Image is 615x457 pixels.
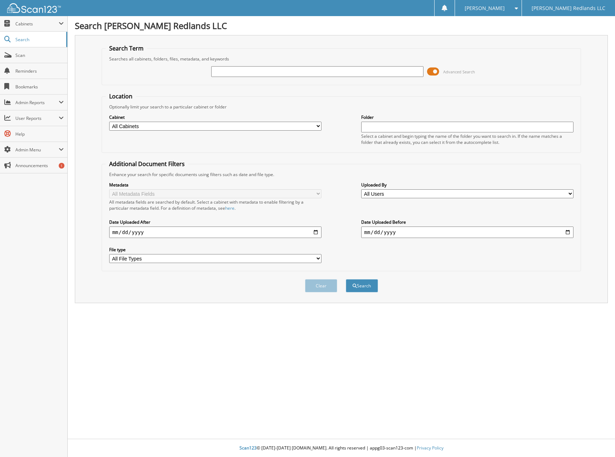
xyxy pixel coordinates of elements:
span: Reminders [15,68,64,74]
span: Cabinets [15,21,59,27]
button: Clear [305,279,337,292]
input: start [109,227,321,238]
span: Search [15,37,63,43]
a: Privacy Policy [417,445,444,451]
div: Searches all cabinets, folders, files, metadata, and keywords [106,56,577,62]
div: All metadata fields are searched by default. Select a cabinet with metadata to enable filtering b... [109,199,321,211]
span: Admin Reports [15,99,59,106]
label: Cabinet [109,114,321,120]
div: Optionally limit your search to a particular cabinet or folder [106,104,577,110]
span: Announcements [15,162,64,169]
h1: Search [PERSON_NAME] Redlands LLC [75,20,608,31]
legend: Search Term [106,44,147,52]
a: here [225,205,234,211]
button: Search [346,279,378,292]
span: Admin Menu [15,147,59,153]
div: © [DATE]-[DATE] [DOMAIN_NAME]. All rights reserved | appg03-scan123-com | [68,439,615,457]
label: Date Uploaded After [109,219,321,225]
legend: Additional Document Filters [106,160,188,168]
span: Scan [15,52,64,58]
label: Metadata [109,182,321,188]
span: [PERSON_NAME] [465,6,505,10]
span: User Reports [15,115,59,121]
label: File type [109,247,321,253]
img: scan123-logo-white.svg [7,3,61,13]
span: Bookmarks [15,84,64,90]
div: Enhance your search for specific documents using filters such as date and file type. [106,171,577,178]
label: Uploaded By [361,182,573,188]
span: Advanced Search [443,69,475,74]
span: [PERSON_NAME] Redlands LLC [532,6,605,10]
div: 1 [59,163,64,169]
span: Scan123 [239,445,257,451]
label: Date Uploaded Before [361,219,573,225]
input: end [361,227,573,238]
label: Folder [361,114,573,120]
div: Select a cabinet and begin typing the name of the folder you want to search in. If the name match... [361,133,573,145]
span: Help [15,131,64,137]
legend: Location [106,92,136,100]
